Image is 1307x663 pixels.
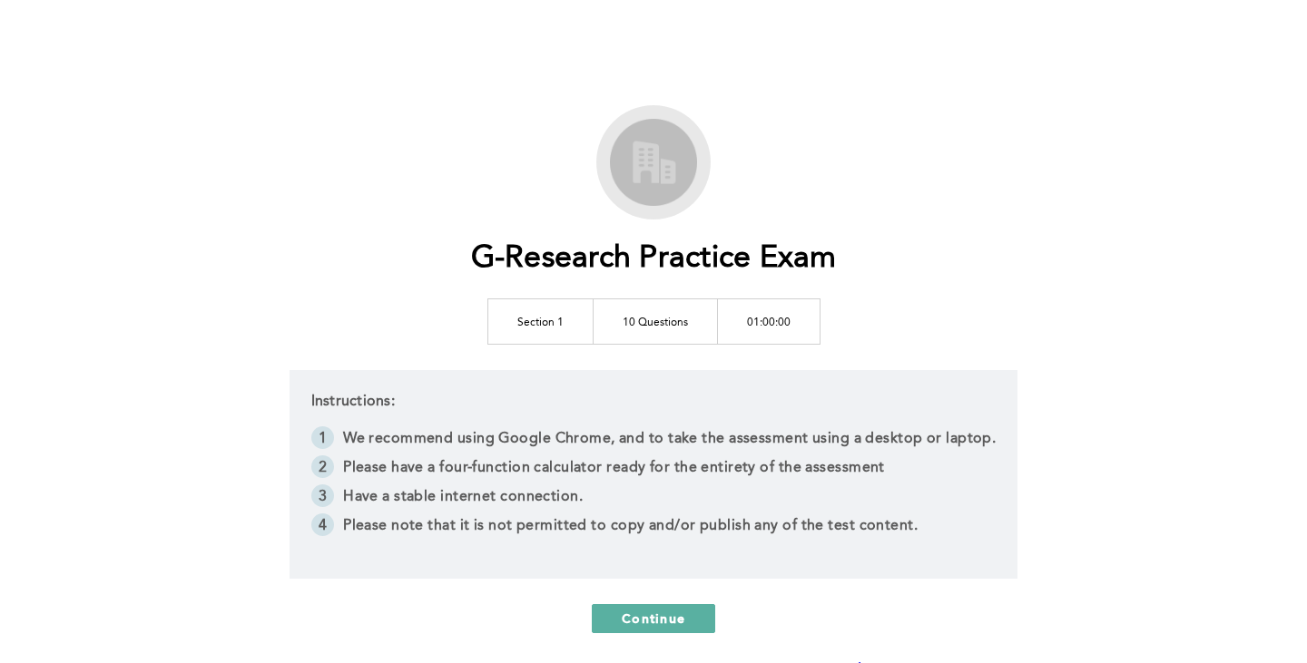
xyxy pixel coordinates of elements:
[290,370,1018,579] div: Instructions:
[593,298,717,344] td: 10 Questions
[604,112,703,212] img: G-Research
[311,426,997,455] li: We recommend using Google Chrome, and to take the assessment using a desktop or laptop.
[487,298,593,344] td: Section 1
[311,484,997,513] li: Have a stable internet connection.
[592,604,715,633] button: Continue
[471,240,837,278] h1: G-Research Practice Exam
[311,455,997,484] li: Please have a four-function calculator ready for the entirety of the assessment
[717,298,820,344] td: 01:00:00
[622,609,685,627] span: Continue
[311,513,997,542] li: Please note that it is not permitted to copy and/or publish any of the test content.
